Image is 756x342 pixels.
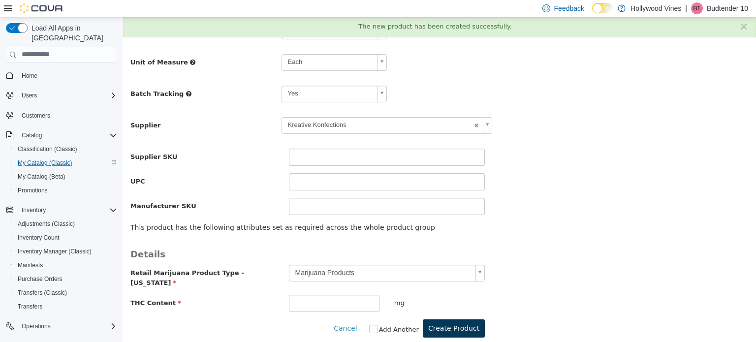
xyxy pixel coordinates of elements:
[10,300,121,313] button: Transfers
[166,248,362,264] a: Marijuana Products
[10,245,121,258] button: Inventory Manager (Classic)
[14,259,47,271] a: Manifests
[10,258,121,272] button: Manifests
[18,173,65,181] span: My Catalog (Beta)
[14,232,63,244] a: Inventory Count
[10,286,121,300] button: Transfers (Classic)
[14,246,117,257] span: Inventory Manager (Classic)
[7,231,626,243] h3: Details
[22,72,37,80] span: Home
[14,171,69,183] a: My Catalog (Beta)
[10,231,121,245] button: Inventory Count
[18,69,117,82] span: Home
[10,156,121,170] button: My Catalog (Classic)
[7,252,121,269] span: Retail Marijuana Product Type - [US_STATE]
[10,170,121,184] button: My Catalog (Beta)
[14,273,117,285] span: Purchase Orders
[10,142,121,156] button: Classification (Classic)
[14,218,117,230] span: Adjustments (Classic)
[693,2,701,14] span: B1
[18,70,41,82] a: Home
[14,218,79,230] a: Adjustments (Classic)
[18,248,92,255] span: Inventory Manager (Classic)
[18,204,50,216] button: Inventory
[10,272,121,286] button: Purchase Orders
[166,248,349,264] span: Marijuana Products
[18,90,117,101] span: Users
[18,204,117,216] span: Inventory
[18,220,75,228] span: Adjustments (Classic)
[264,278,369,295] div: mg
[18,90,41,101] button: Users
[159,37,251,53] span: Each
[7,205,626,216] p: This product has the following attributes set as required across the whole product group
[18,159,72,167] span: My Catalog (Classic)
[707,2,748,14] p: Budtender 10
[7,136,55,143] span: Supplier SKU
[14,185,117,196] span: Promotions
[7,282,58,289] span: THC Content
[28,23,117,43] span: Load All Apps in [GEOGRAPHIC_DATA]
[158,68,264,85] a: Yes
[158,37,264,54] a: Each
[691,2,703,14] div: Budtender 10
[630,2,681,14] p: Hollywood Vines
[18,289,67,297] span: Transfers (Classic)
[18,129,117,141] span: Catalog
[210,302,239,320] button: Cancel
[14,259,117,271] span: Manifests
[7,73,61,80] span: Batch Tracking
[14,246,95,257] a: Inventory Manager (Classic)
[616,4,625,15] button: ×
[7,160,22,168] span: UPC
[18,261,43,269] span: Manifests
[7,104,37,112] span: Supplier
[18,234,60,242] span: Inventory Count
[685,2,687,14] p: |
[159,100,348,116] span: Kreative Konfections
[14,157,117,169] span: My Catalog (Classic)
[14,232,117,244] span: Inventory Count
[14,287,117,299] span: Transfers (Classic)
[22,322,51,330] span: Operations
[256,308,296,317] label: Add Another
[2,108,121,123] button: Customers
[14,171,117,183] span: My Catalog (Beta)
[22,92,37,99] span: Users
[14,185,52,196] a: Promotions
[2,319,121,333] button: Operations
[7,185,73,192] span: Manufacturer SKU
[18,109,117,122] span: Customers
[2,68,121,83] button: Home
[20,3,64,13] img: Cova
[18,320,117,332] span: Operations
[14,301,117,312] span: Transfers
[22,206,46,214] span: Inventory
[18,320,55,332] button: Operations
[18,187,48,194] span: Promotions
[10,184,121,197] button: Promotions
[14,273,66,285] a: Purchase Orders
[554,3,584,13] span: Feedback
[7,41,65,49] span: Unit of Measure
[14,287,71,299] a: Transfers (Classic)
[592,3,613,13] input: Dark Mode
[2,203,121,217] button: Inventory
[18,303,42,311] span: Transfers
[14,143,81,155] a: Classification (Classic)
[2,128,121,142] button: Catalog
[14,157,76,169] a: My Catalog (Classic)
[300,302,362,320] button: Create Product
[18,145,77,153] span: Classification (Classic)
[14,143,117,155] span: Classification (Classic)
[18,275,63,283] span: Purchase Orders
[22,131,42,139] span: Catalog
[22,112,50,120] span: Customers
[2,89,121,102] button: Users
[158,100,370,117] a: Kreative Konfections
[159,69,251,84] span: Yes
[18,110,54,122] a: Customers
[14,301,46,312] a: Transfers
[10,217,121,231] button: Adjustments (Classic)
